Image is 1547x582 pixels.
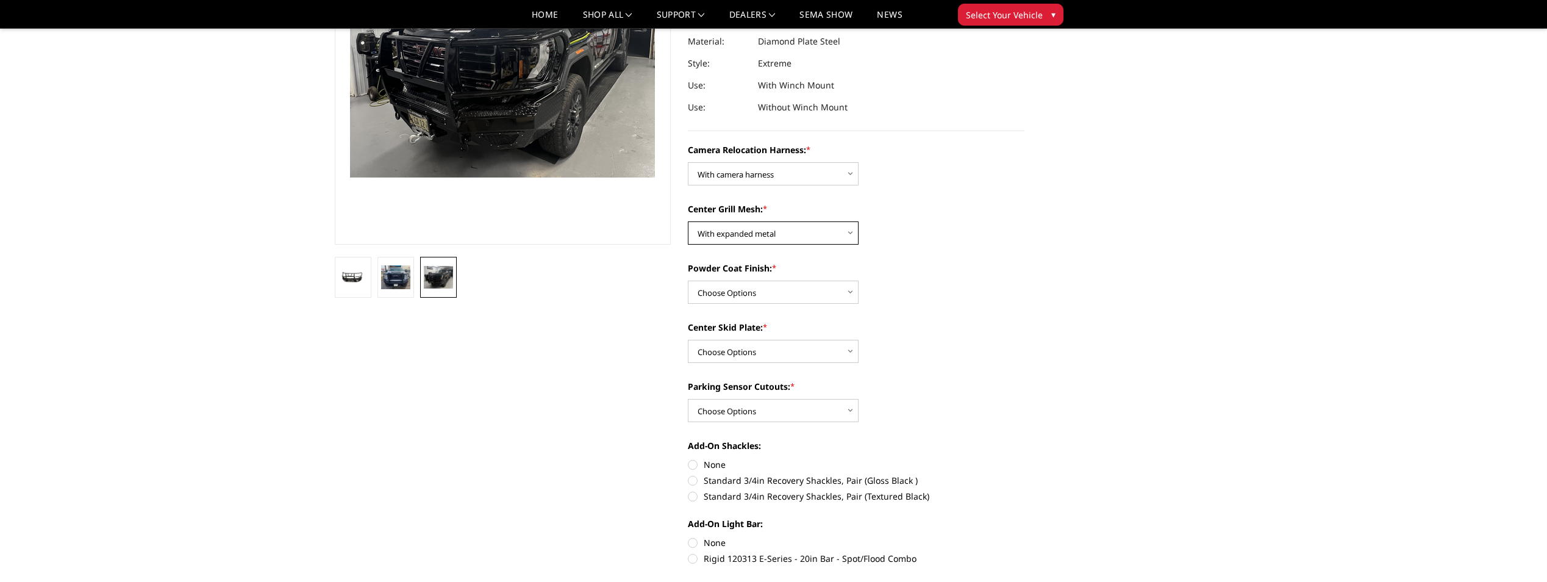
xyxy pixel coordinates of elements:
span: Select Your Vehicle [966,9,1043,21]
a: SEMA Show [799,10,852,28]
dd: Extreme [758,52,791,74]
label: Parking Sensor Cutouts: [688,380,1024,393]
label: Standard 3/4in Recovery Shackles, Pair (Textured Black) [688,490,1024,503]
label: Standard 3/4in Recovery Shackles, Pair (Gloss Black ) [688,474,1024,487]
dt: Style: [688,52,749,74]
label: None [688,458,1024,471]
label: Powder Coat Finish: [688,262,1024,275]
label: Add-On Shackles: [688,439,1024,452]
dt: Use: [688,96,749,118]
a: Home [532,10,558,28]
dt: Use: [688,74,749,96]
dt: Material: [688,31,749,52]
img: 2024-2026 GMC 2500-3500 - T2 Series - Extreme Front Bumper (receiver or winch) [338,271,368,285]
a: Support [657,10,705,28]
span: ▾ [1051,8,1056,21]
label: Center Skid Plate: [688,321,1024,334]
a: Dealers [729,10,776,28]
img: 2024-2026 GMC 2500-3500 - T2 Series - Extreme Front Bumper (receiver or winch) [381,265,410,289]
a: shop all [583,10,632,28]
dd: Diamond Plate Steel [758,31,840,52]
label: Add-On Light Bar: [688,517,1024,530]
iframe: Chat Widget [1486,523,1547,582]
img: 2024-2026 GMC 2500-3500 - T2 Series - Extreme Front Bumper (receiver or winch) [424,266,453,289]
label: Center Grill Mesh: [688,203,1024,215]
dd: Without Winch Mount [758,96,848,118]
a: News [877,10,902,28]
label: Camera Relocation Harness: [688,143,1024,156]
button: Select Your Vehicle [958,4,1063,26]
label: Rigid 120313 E-Series - 20in Bar - Spot/Flood Combo [688,552,1024,565]
dd: With Winch Mount [758,74,834,96]
label: None [688,536,1024,549]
